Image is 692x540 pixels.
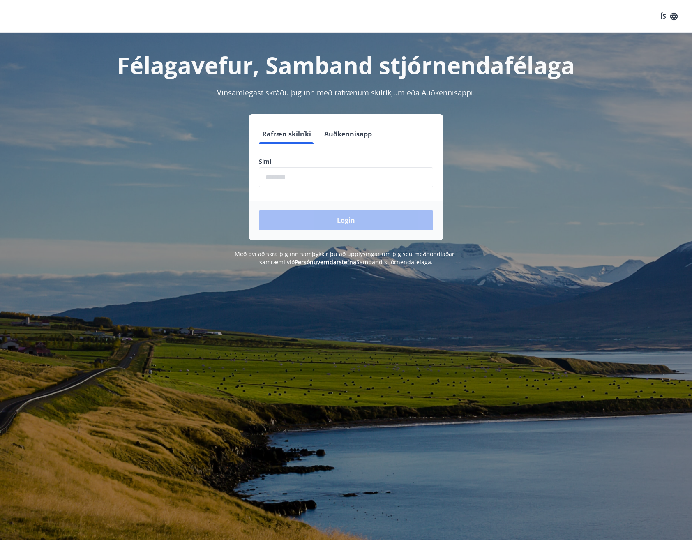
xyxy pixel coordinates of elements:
span: Vinsamlegast skráðu þig inn með rafrænum skilríkjum eða Auðkennisappi. [217,88,475,97]
a: Persónuverndarstefna [295,258,356,266]
label: Sími [259,157,433,166]
span: Með því að skrá þig inn samþykkir þú að upplýsingar um þig séu meðhöndlaðar í samræmi við Samband... [235,250,458,266]
button: Auðkennisapp [321,124,375,144]
button: ÍS [656,9,682,24]
h1: Félagavefur, Samband stjórnendafélaga [60,49,632,81]
button: Rafræn skilríki [259,124,314,144]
